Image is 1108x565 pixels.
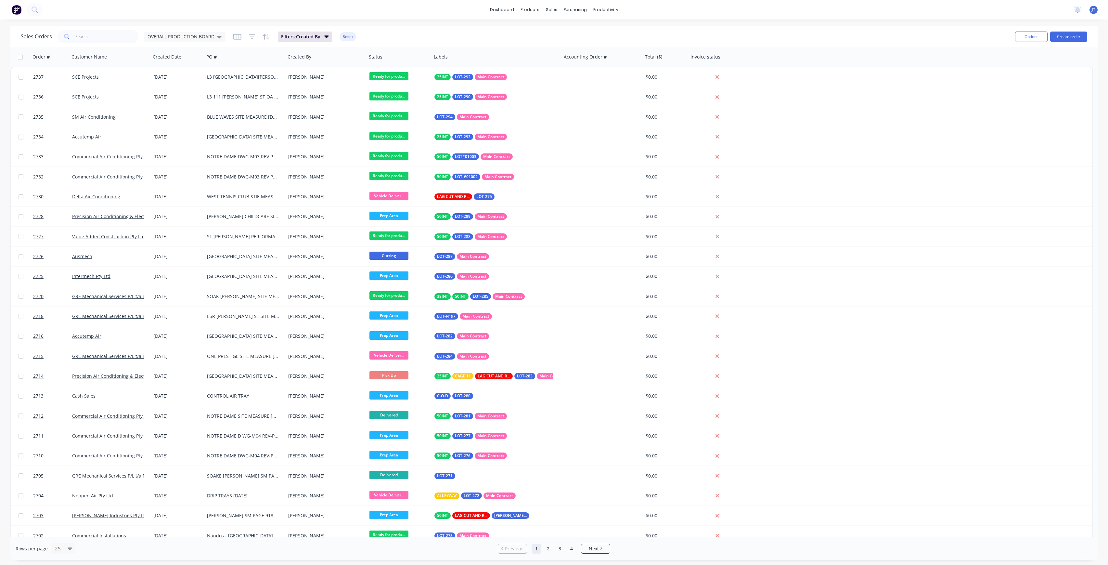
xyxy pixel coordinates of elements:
div: Invoice status [690,54,720,60]
button: LOT-N197Main Contract [434,313,492,320]
span: Prep Area [369,331,408,339]
a: 2736 [33,87,72,107]
div: [DATE] [153,493,202,499]
div: [DATE] [153,313,202,320]
span: 50INT [437,174,448,180]
div: [DATE] [153,333,202,339]
div: NOTRE DAME DWG-M03 REV P2 OA [207,153,279,160]
button: LAG CUT AND READYLOT-275 [434,193,495,200]
a: SM Air Conditioning [72,114,116,120]
a: 2725 [33,267,72,286]
a: 2728 [33,207,72,226]
span: Prep Area [369,271,408,280]
span: LOT-289 [455,213,470,220]
div: $0.00 [646,153,684,160]
span: 2702 [33,532,44,539]
a: Page 2 [543,544,553,554]
a: 2726 [33,247,72,266]
button: 25INTLOT-290Main Contract [434,94,507,100]
span: Next [589,545,599,552]
span: Main Contract [477,453,504,459]
button: 25INTCAGE 11LAG CUT AND READYLOT-283Main Contract [434,373,569,379]
div: SOAKE [PERSON_NAME] SM PAGE 10883 [207,473,279,479]
span: Main Contract [539,373,566,379]
div: [PERSON_NAME] [288,333,360,339]
img: Factory [12,5,21,15]
a: Ausmech [72,253,92,259]
span: LOT-276 [455,453,470,459]
span: LOT-294 [437,114,453,120]
span: 2725 [33,273,44,280]
div: NOTRE DAME DWG-M04 REV-P2 LEVEL 2 UNITS [207,453,279,459]
span: Vehicle Deliver... [369,351,408,359]
div: $0.00 [646,174,684,180]
span: Main Contract [477,74,504,80]
div: L3 [GEOGRAPHIC_DATA][PERSON_NAME] SECTION 5, 6, 7 [207,74,279,80]
button: 50INTLOT-288Main Contract [434,233,507,240]
span: 50INT [437,233,448,240]
span: 2704 [33,493,44,499]
a: Page 1 is your current page [532,544,541,554]
span: LOT-#01002 [455,174,478,180]
span: Main Contract [477,94,504,100]
span: Main Contract [459,273,486,280]
div: [DATE] [153,213,202,220]
a: dashboard [487,5,517,15]
a: 2737 [33,67,72,87]
span: Ready for produ... [369,72,408,80]
a: GRE Mechanical Services P/L t/a [PERSON_NAME] & [PERSON_NAME] [72,293,221,299]
span: LOT-286 [437,273,453,280]
span: LOT-287 [437,253,453,260]
div: ONE PRESTIGE SITE MEASURE [DATE] [207,353,279,360]
span: JT [1092,7,1095,13]
span: Ready for produ... [369,291,408,299]
a: 2730 [33,187,72,206]
a: Commercial Air Conditioning Pty Ltd [72,153,151,160]
span: LOT-275 [476,193,492,200]
button: Create order [1050,32,1087,42]
div: products [517,5,543,15]
div: Created Date [153,54,181,60]
button: 25INTLOT-292Main Contract [434,74,507,80]
div: $0.00 [646,94,684,100]
span: 2730 [33,193,44,200]
span: LOT-285 [473,293,488,300]
div: [DATE] [153,193,202,200]
span: Filters: Created By [281,33,320,40]
div: Status [369,54,382,60]
span: 50INT [437,413,448,419]
input: Search... [75,30,139,43]
button: 50INTLOT-276Main Contract [434,453,507,459]
span: LOT-281 [455,413,470,419]
a: 2714 [33,366,72,386]
span: LOT-277 [455,433,470,439]
button: 38INT50INTLOT-285Main Contract [434,293,525,300]
span: LOT-293 [455,134,470,140]
span: 2703 [33,512,44,519]
a: 2718 [33,307,72,326]
span: Main Contract [483,153,510,160]
span: 2728 [33,213,44,220]
span: Ready for produ... [369,231,408,240]
div: Accounting Order # [564,54,607,60]
a: GRE Mechanical Services P/L t/a [PERSON_NAME] & [PERSON_NAME] [72,353,221,359]
span: OVERALL PRODUCTION BOARD [148,33,214,40]
span: 2720 [33,293,44,300]
a: 2703 [33,506,72,525]
span: Main Contract [462,313,489,320]
div: purchasing [560,5,590,15]
div: NOTRE DAME DWG-M03 REV P2 OA [207,174,279,180]
div: ST [PERSON_NAME] PERFORMANCE & TRAINING SITE MEASURE [DATE] [207,233,279,240]
div: [PERSON_NAME] [288,74,360,80]
a: Intermech Pty Ltd [72,273,110,279]
div: Labels [434,54,448,60]
a: Next page [581,545,610,552]
a: Value Added Construction Pty Ltd [72,233,145,240]
span: 2726 [33,253,44,260]
button: LOT-294Main Contract [434,114,489,120]
span: LAG CUT AND READY [437,193,470,200]
div: $0.00 [646,114,684,120]
span: LOT-N197 [437,313,456,320]
span: Delivered [369,471,408,479]
a: 2710 [33,446,72,466]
